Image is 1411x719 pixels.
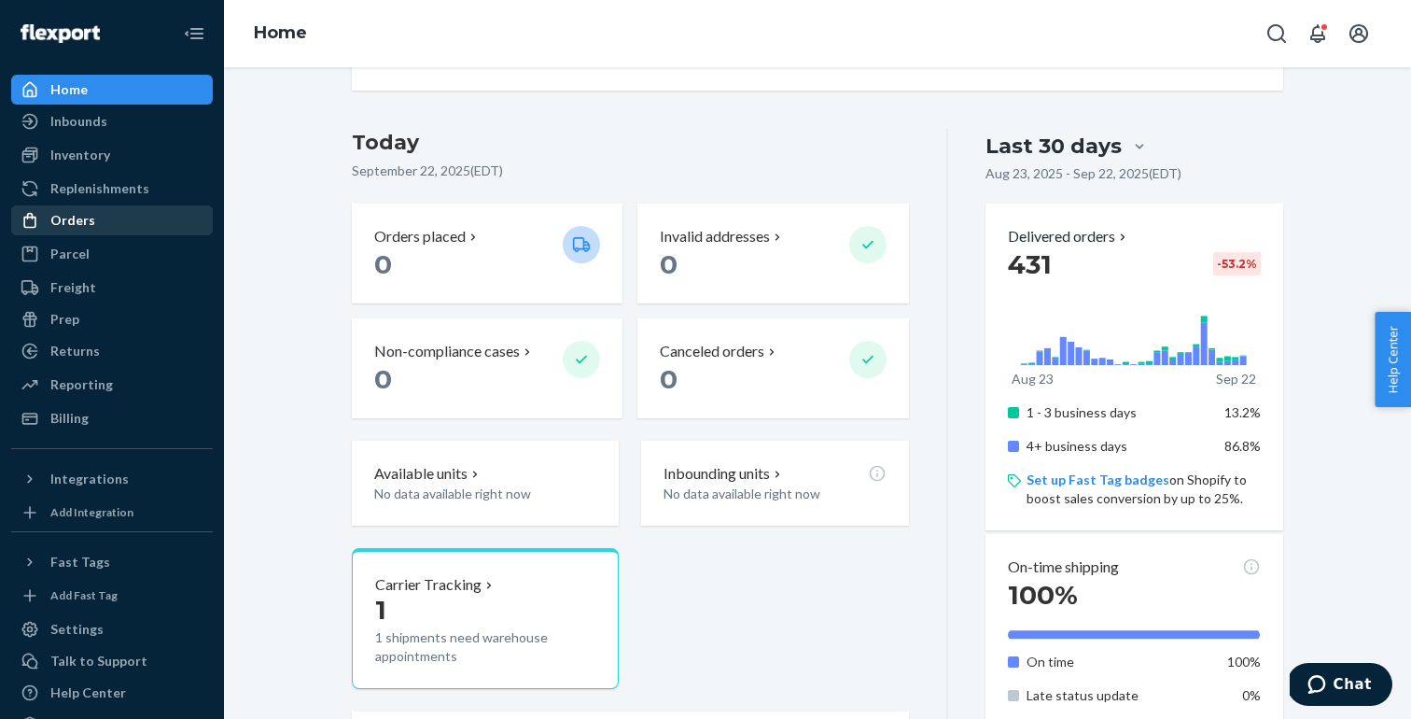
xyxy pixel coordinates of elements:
span: 0 [374,248,392,280]
button: Available unitsNo data available right now [352,441,619,526]
h3: Today [352,128,909,158]
p: On time [1027,653,1210,671]
p: Aug 23 [1012,370,1054,388]
button: Help Center [1375,312,1411,407]
button: Carrier Tracking11 shipments need warehouse appointments [352,548,619,690]
div: -53.2 % [1213,252,1261,275]
div: Talk to Support [50,652,147,670]
div: Last 30 days [985,132,1122,161]
div: Inbounds [50,112,107,131]
a: Replenishments [11,174,213,204]
a: Help Center [11,678,213,708]
button: Orders placed 0 [352,204,622,303]
a: Returns [11,336,213,366]
p: Orders placed [374,226,466,247]
div: Replenishments [50,179,149,198]
div: Freight [50,278,96,297]
div: Orders [50,211,95,230]
div: Prep [50,310,79,329]
span: 1 [375,594,386,626]
a: Settings [11,614,213,644]
p: September 22, 2025 ( EDT ) [352,162,909,180]
div: Parcel [50,245,90,263]
a: Set up Fast Tag badges [1027,472,1169,487]
button: Open notifications [1299,15,1336,52]
p: Canceled orders [660,341,764,362]
div: Inventory [50,146,110,164]
p: Sep 22 [1216,370,1256,388]
span: 0 [660,248,678,280]
div: Add Fast Tag [50,587,118,603]
p: Inbounding units [664,463,770,485]
div: Home [50,80,88,99]
p: Aug 23, 2025 - Sep 22, 2025 ( EDT ) [985,164,1181,183]
a: Home [254,22,307,43]
p: on Shopify to boost sales conversion by up to 25%. [1027,471,1261,508]
a: Inventory [11,140,213,170]
p: Invalid addresses [660,226,770,247]
img: Flexport logo [21,24,100,43]
div: Integrations [50,470,129,488]
span: 100% [1227,654,1261,670]
button: Integrations [11,464,213,494]
button: Canceled orders 0 [637,318,908,418]
p: No data available right now [374,485,596,503]
div: Billing [50,409,89,428]
button: Fast Tags [11,547,213,577]
span: 86.8% [1224,438,1261,454]
a: Add Fast Tag [11,585,213,607]
button: Close Navigation [175,15,213,52]
a: Add Integration [11,501,213,524]
a: Billing [11,403,213,433]
span: 100% [1008,579,1078,611]
a: Inbounds [11,106,213,136]
button: Invalid addresses 0 [637,204,908,303]
span: 13.2% [1224,404,1261,420]
p: Late status update [1027,686,1210,705]
p: 1 shipments need warehouse appointments [375,628,595,666]
a: Prep [11,304,213,334]
a: Reporting [11,370,213,400]
p: 4+ business days [1027,437,1210,456]
div: Fast Tags [50,553,110,571]
div: Settings [50,620,104,639]
a: Orders [11,205,213,235]
button: Inbounding unitsNo data available right now [641,441,908,526]
p: No data available right now [664,485,886,503]
div: Help Center [50,684,126,702]
a: Freight [11,273,213,303]
div: Returns [50,342,100,360]
ol: breadcrumbs [239,7,322,61]
button: Delivered orders [1008,226,1130,247]
iframe: Opens a widget where you can chat to one of our agents [1290,663,1392,710]
span: 0 [374,363,392,395]
span: 0 [660,363,678,395]
div: Add Integration [50,504,133,520]
p: Carrier Tracking [375,574,482,596]
button: Talk to Support [11,646,213,676]
span: 0% [1242,687,1261,703]
a: Home [11,75,213,105]
span: 431 [1008,248,1052,280]
div: Reporting [50,375,113,394]
a: Parcel [11,239,213,269]
p: 1 - 3 business days [1027,403,1210,422]
button: Non-compliance cases 0 [352,318,622,418]
p: Non-compliance cases [374,341,520,362]
button: Open account menu [1340,15,1377,52]
p: On-time shipping [1008,557,1119,578]
button: Open Search Box [1258,15,1295,52]
p: Available units [374,463,468,485]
